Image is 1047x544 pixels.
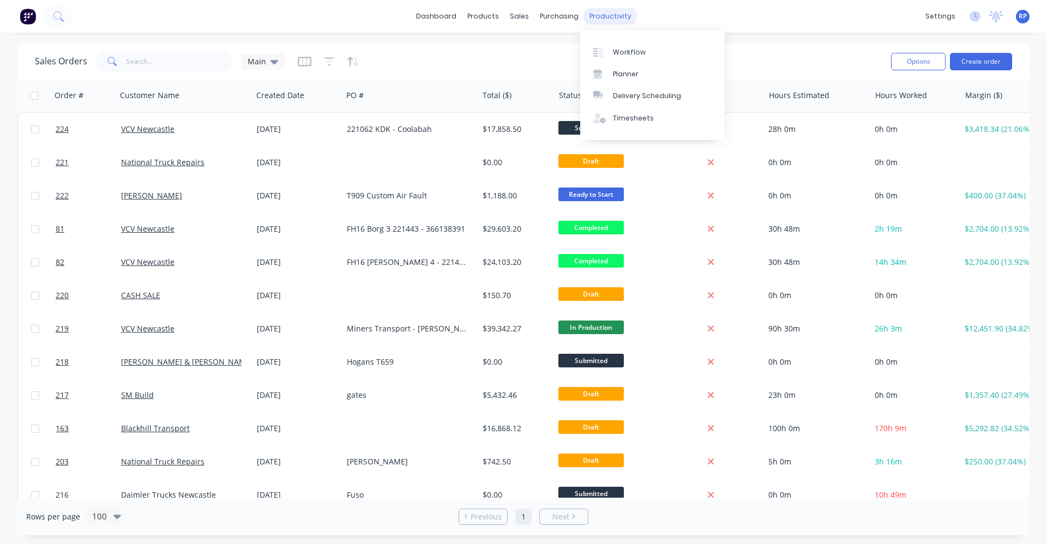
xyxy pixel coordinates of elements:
[483,223,546,234] div: $29,603.20
[558,354,624,367] span: Submitted
[121,489,216,500] a: Daimler Trucks Newcastle
[257,390,338,401] div: [DATE]
[768,223,861,234] div: 30h 48m
[965,323,1034,334] div: $12,451.90 (34.82%)
[483,489,546,500] div: $0.00
[347,223,467,234] div: FH16 Borg 3 221443 - 366138391
[483,157,546,168] div: $0.00
[257,323,338,334] div: [DATE]
[347,190,467,201] div: T909 Custom Air Fault
[768,356,861,367] div: 0h 0m
[768,190,861,201] div: 0h 0m
[950,53,1012,70] button: Create order
[534,8,584,25] div: purchasing
[347,124,467,135] div: 221062 KDK - Coolabah
[56,456,69,467] span: 203
[56,179,121,212] a: 222
[768,489,861,500] div: 0h 0m
[875,90,927,101] div: Hours Worked
[875,157,898,167] span: 0h 0m
[580,41,725,63] a: Workflow
[347,489,467,500] div: Fuso
[965,223,1034,234] div: $2,704.00 (13.92%)
[580,63,725,85] a: Planner
[920,8,961,25] div: settings
[613,91,681,101] div: Delivery Scheduling
[56,445,121,478] a: 203
[56,290,69,301] span: 220
[875,390,898,400] span: 0h 0m
[875,124,898,134] span: 0h 0m
[121,290,160,300] a: CASH SALE
[471,511,502,522] span: Previous
[347,323,467,334] div: Miners Transport - [PERSON_NAME] 815922
[483,456,546,467] div: $742.50
[56,346,121,378] a: 218
[454,509,593,525] ul: Pagination
[121,456,204,467] a: National Truck Repairs
[121,124,174,134] a: VCV Newcastle
[347,456,467,467] div: [PERSON_NAME]
[965,423,1034,434] div: $5,292.82 (34.52%)
[257,190,338,201] div: [DATE]
[613,69,639,79] div: Planner
[965,124,1034,135] div: $3,418.34 (21.06%)
[56,157,69,168] span: 221
[56,312,121,345] a: 219
[552,511,569,522] span: Next
[56,390,69,401] span: 217
[56,190,69,201] span: 222
[459,511,507,522] a: Previous page
[768,390,861,401] div: 23h 0m
[483,124,546,135] div: $17,858.50
[875,290,898,300] span: 0h 0m
[515,509,532,525] a: Page 1 is your current page
[613,47,646,57] div: Workflow
[1019,11,1027,21] span: RP
[257,257,338,268] div: [DATE]
[56,213,121,245] a: 81
[558,487,624,500] span: Submitted
[483,390,546,401] div: $5,432.46
[257,489,338,500] div: [DATE]
[248,56,266,67] span: Main
[257,157,338,168] div: [DATE]
[875,489,906,500] span: 10h 49m
[580,85,725,107] a: Delivery Scheduling
[56,423,69,434] span: 163
[965,90,1002,101] div: Margin ($)
[768,323,861,334] div: 90h 30m
[56,489,69,500] span: 216
[875,190,898,201] span: 0h 0m
[346,90,364,101] div: PO #
[56,323,69,334] span: 219
[558,154,624,168] span: Draft
[56,479,121,511] a: 216
[891,53,946,70] button: Options
[347,356,467,367] div: Hogans T659
[120,90,179,101] div: Customer Name
[56,356,69,367] span: 218
[257,456,338,467] div: [DATE]
[347,390,467,401] div: gates
[768,157,861,168] div: 0h 0m
[768,456,861,467] div: 5h 0m
[483,290,546,301] div: $150.70
[613,113,654,123] div: Timesheets
[965,456,1034,467] div: $250.00 (37.04%)
[504,8,534,25] div: sales
[540,511,588,522] a: Next page
[121,423,190,433] a: Blackhill Transport
[558,188,624,201] span: Ready to Start
[121,356,293,367] a: [PERSON_NAME] & [PERSON_NAME] Newcastle
[121,257,174,267] a: VCV Newcastle
[121,390,154,400] a: SM Build
[558,420,624,434] span: Draft
[558,454,624,467] span: Draft
[875,423,906,433] span: 170h 9m
[558,121,624,135] span: Submitted
[56,246,121,279] a: 82
[768,423,861,434] div: 100h 0m
[558,221,624,234] span: Completed
[559,90,582,101] div: Status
